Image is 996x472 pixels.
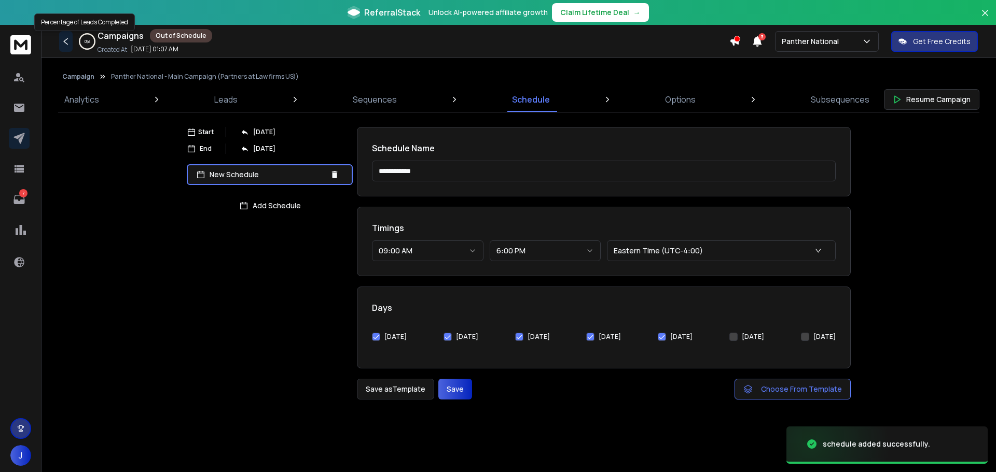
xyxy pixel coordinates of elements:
[665,93,696,106] p: Options
[456,333,478,341] label: [DATE]
[111,73,299,81] p: Panther National - Main Campaign (Partners at Law firms US))
[357,379,434,399] button: Save asTemplate
[62,73,94,81] button: Campaign
[372,240,483,261] button: 09:00 AM
[978,6,992,31] button: Close banner
[372,222,836,234] h1: Timings
[758,33,766,40] span: 3
[64,93,99,106] p: Analytics
[670,333,693,341] label: [DATE]
[372,142,836,154] h1: Schedule Name
[364,6,420,19] span: ReferralStack
[735,379,851,399] button: Choose From Template
[98,46,129,54] p: Created At:
[198,128,214,136] p: Start
[253,145,275,153] p: [DATE]
[552,3,649,22] button: Claim Lifetime Deal→
[506,87,556,112] a: Schedule
[913,36,971,47] p: Get Free Credits
[633,7,641,18] span: →
[761,384,842,394] span: Choose From Template
[85,38,90,45] p: 0 %
[353,93,397,106] p: Sequences
[10,445,31,466] button: J
[813,333,836,341] label: [DATE]
[200,145,212,153] p: End
[384,333,407,341] label: [DATE]
[614,246,707,256] p: Eastern Time (UTC-4:00)
[150,29,212,42] div: Out of Schedule
[208,87,244,112] a: Leads
[782,36,843,47] p: Panther National
[210,169,326,180] p: New Schedule
[34,13,135,31] div: Percentage of Leads Completed
[805,87,876,112] a: Subsequences
[512,93,550,106] p: Schedule
[131,45,178,53] p: [DATE] 01:07 AM
[372,302,836,314] h1: Days
[659,87,702,112] a: Options
[490,240,601,261] button: 6:00 PM
[823,439,930,449] div: schedule added successfully.
[214,93,238,106] p: Leads
[253,128,275,136] p: [DATE]
[438,379,472,399] button: Save
[428,7,548,18] p: Unlock AI-powered affiliate growth
[98,30,144,42] h1: Campaigns
[884,89,979,110] button: Resume Campaign
[811,93,869,106] p: Subsequences
[599,333,621,341] label: [DATE]
[19,189,27,197] p: 7
[742,333,764,341] label: [DATE]
[891,31,978,52] button: Get Free Credits
[347,87,403,112] a: Sequences
[58,87,105,112] a: Analytics
[187,195,353,216] button: Add Schedule
[528,333,550,341] label: [DATE]
[9,189,30,210] a: 7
